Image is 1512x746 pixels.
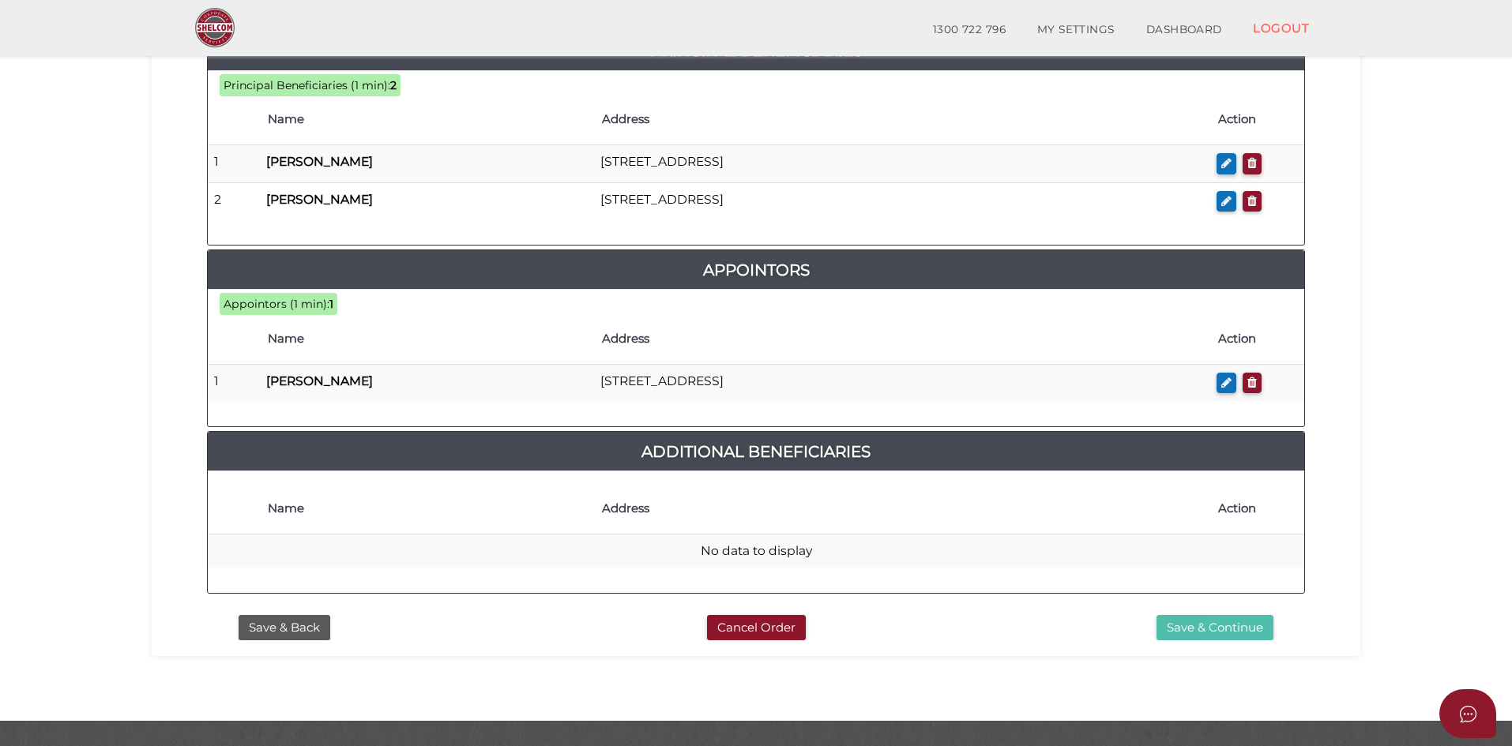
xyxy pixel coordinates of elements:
button: Open asap [1439,689,1496,738]
b: [PERSON_NAME] [266,154,373,169]
h4: Address [602,332,1202,346]
td: [STREET_ADDRESS] [594,145,1210,183]
b: [PERSON_NAME] [266,192,373,207]
a: Appointors [208,257,1304,283]
a: DASHBOARD [1130,14,1238,46]
h4: Name [268,502,586,515]
b: 1 [329,297,333,311]
a: LOGOUT [1237,12,1325,44]
h4: Action [1218,113,1296,126]
td: No data to display [208,534,1304,568]
td: [STREET_ADDRESS] [594,364,1210,401]
span: Appointors (1 min): [224,297,329,311]
td: 1 [208,364,260,401]
button: Save & Back [239,615,330,641]
button: Cancel Order [707,615,806,641]
td: 2 [208,182,260,219]
b: [PERSON_NAME] [266,373,373,388]
td: [STREET_ADDRESS] [594,182,1210,219]
h4: Address [602,502,1202,515]
td: 1 [208,145,260,183]
h4: Address [602,113,1202,126]
a: Additional Beneficiaries [208,439,1304,464]
span: Principal Beneficiaries (1 min): [224,78,390,92]
h4: Action [1218,332,1296,346]
h4: Name [268,332,586,346]
button: Save & Continue [1157,615,1273,641]
a: 1300 722 796 [917,14,1021,46]
h4: Action [1218,502,1296,515]
a: MY SETTINGS [1021,14,1130,46]
b: 2 [390,78,397,92]
h4: Name [268,113,586,126]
